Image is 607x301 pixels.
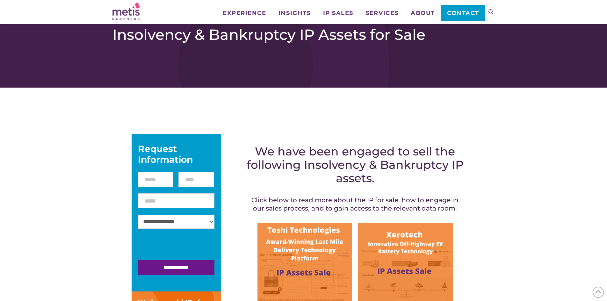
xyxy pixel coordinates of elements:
span: Services [365,10,398,16]
h4: Click below to read more about the IP for sale, how to engage in our sales process, and to gain a... [245,196,465,212]
span: Experience [223,10,266,16]
span: About [411,10,435,16]
span: Back to Top [593,287,604,298]
h2: We have been engaged to sell the following Insolvency & Bankruptcy IP assets. [245,145,465,185]
h1: Insolvency & Bankruptcy IP Assets for Sale [112,26,495,44]
iframe: reCAPTCHA [138,235,235,260]
a: Contact [441,5,485,21]
span: Contact [447,10,479,16]
img: Metis Partners [112,2,140,20]
span: IP Sales [323,10,353,16]
div: Request Information [138,143,214,165]
span: Insights [278,10,311,16]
